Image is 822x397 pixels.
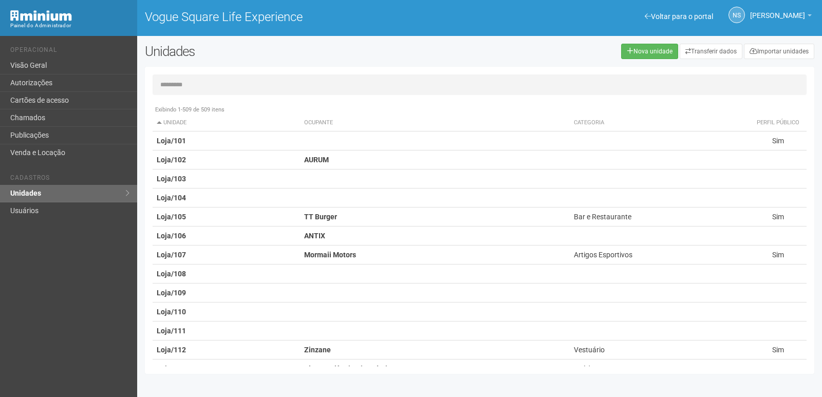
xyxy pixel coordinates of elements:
[300,115,569,131] th: Ocupante: activate to sort column ascending
[570,207,750,226] td: Bar e Restaurante
[153,105,807,115] div: Exibindo 1-509 de 509 itens
[157,213,186,221] strong: Loja/105
[10,174,129,185] li: Cadastros
[772,137,784,145] span: Sim
[153,115,301,131] th: Unidade: activate to sort column descending
[157,270,186,278] strong: Loja/108
[772,346,784,354] span: Sim
[304,156,329,164] strong: AURUM
[304,365,395,373] strong: Alta Excelência Diagnóstica
[157,137,186,145] strong: Loja/101
[157,156,186,164] strong: Loja/102
[570,341,750,360] td: Vestuário
[157,327,186,335] strong: Loja/111
[750,2,805,20] span: Nicolle Silva
[10,46,129,57] li: Operacional
[570,360,750,379] td: Saúde
[304,213,337,221] strong: TT Burger
[157,232,186,240] strong: Loja/106
[157,308,186,316] strong: Loja/110
[645,12,713,21] a: Voltar para o portal
[304,251,356,259] strong: Mormaii Motors
[304,232,325,240] strong: ANTIX
[680,44,742,59] a: Transferir dados
[304,346,331,354] strong: Zinzane
[744,44,814,59] a: Importar unidades
[157,194,186,202] strong: Loja/104
[157,289,186,297] strong: Loja/109
[157,251,186,259] strong: Loja/107
[749,115,807,131] th: Perfil público: activate to sort column ascending
[570,115,750,131] th: Categoria: activate to sort column ascending
[570,245,750,264] td: Artigos Esportivos
[145,44,415,59] h2: Unidades
[621,44,678,59] a: Nova unidade
[772,213,784,221] span: Sim
[728,7,745,23] a: NS
[10,10,72,21] img: Minium
[157,175,186,183] strong: Loja/103
[157,346,186,354] strong: Loja/112
[157,365,186,373] strong: Loja/113
[772,251,784,259] span: Sim
[145,10,472,24] h1: Vogue Square Life Experience
[10,21,129,30] div: Painel do Administrador
[750,13,812,21] a: [PERSON_NAME]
